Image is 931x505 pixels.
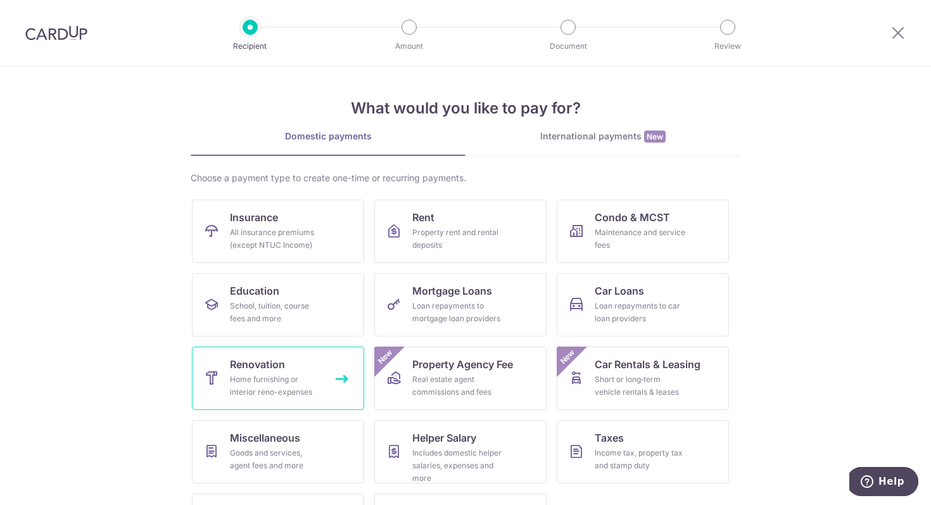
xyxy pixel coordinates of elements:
[191,97,740,120] h4: What would you like to pay for?
[412,226,503,252] div: Property rent and rental deposits
[191,130,465,143] div: Domestic payments
[230,357,285,372] span: Renovation
[681,40,775,53] p: Review
[203,40,297,53] p: Recipient
[230,300,321,325] div: School, tuition, course fees and more
[374,200,547,263] a: RentProperty rent and rental deposits
[557,347,578,368] span: New
[595,210,670,225] span: Condo & MCST
[412,283,492,298] span: Mortgage Loans
[192,200,364,263] a: InsuranceAll insurance premiums (except NTUC Income)
[595,226,686,252] div: Maintenance and service fees
[412,357,513,372] span: Property Agency Fee
[595,357,700,372] span: Car Rentals & Leasing
[374,420,547,483] a: Helper SalaryIncludes domestic helper salaries, expenses and more
[374,273,547,336] a: Mortgage LoansLoan repayments to mortgage loan providers
[362,40,456,53] p: Amount
[595,430,624,445] span: Taxes
[595,447,686,472] div: Income tax, property tax and stamp duty
[230,226,321,252] div: All insurance premiums (except NTUC Income)
[412,430,476,445] span: Helper Salary
[412,447,503,485] div: Includes domestic helper salaries, expenses and more
[412,373,503,399] div: Real estate agent commissions and fees
[557,347,729,410] a: Car Rentals & LeasingShort or long‑term vehicle rentals & leasesNew
[374,347,547,410] a: Property Agency FeeReal estate agent commissions and feesNew
[25,25,87,41] img: CardUp
[230,430,300,445] span: Miscellaneous
[192,420,364,483] a: MiscellaneousGoods and services, agent fees and more
[375,347,396,368] span: New
[192,347,364,410] a: RenovationHome furnishing or interior reno-expenses
[191,172,740,184] div: Choose a payment type to create one-time or recurring payments.
[230,373,321,399] div: Home furnishing or interior reno-expenses
[557,200,729,263] a: Condo & MCSTMaintenance and service fees
[521,40,615,53] p: Document
[412,210,434,225] span: Rent
[557,420,729,483] a: TaxesIncome tax, property tax and stamp duty
[595,283,644,298] span: Car Loans
[557,273,729,336] a: Car LoansLoan repayments to car loan providers
[29,9,55,20] span: Help
[849,467,918,499] iframe: Opens a widget where you can find more information
[412,300,503,325] div: Loan repayments to mortgage loan providers
[230,283,279,298] span: Education
[595,300,686,325] div: Loan repayments to car loan providers
[230,210,278,225] span: Insurance
[230,447,321,472] div: Goods and services, agent fees and more
[465,130,740,143] div: International payments
[595,373,686,399] div: Short or long‑term vehicle rentals & leases
[644,131,666,143] span: New
[192,273,364,336] a: EducationSchool, tuition, course fees and more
